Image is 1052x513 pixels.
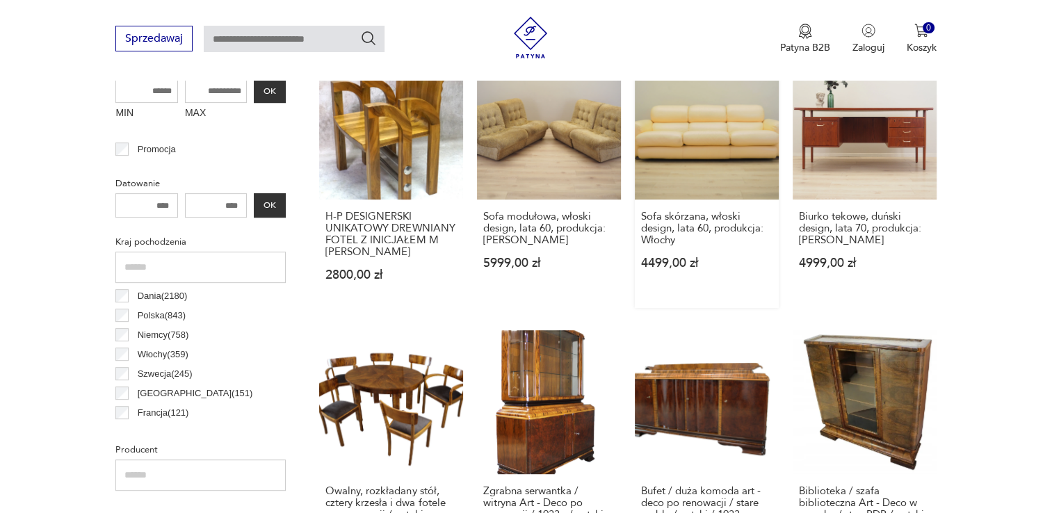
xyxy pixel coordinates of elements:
[138,308,186,323] p: Polska ( 843 )
[138,386,253,401] p: [GEOGRAPHIC_DATA] ( 151 )
[780,41,830,54] p: Patyna B2B
[185,103,248,125] label: MAX
[641,211,772,246] h3: Sofa skórzana, włoski design, lata 60, produkcja: Włochy
[852,41,884,54] p: Zaloguj
[138,425,189,440] p: Czechy ( 113 )
[138,142,176,157] p: Promocja
[115,176,286,191] p: Datowanie
[138,366,193,382] p: Szwecja ( 245 )
[483,211,615,246] h3: Sofa modułowa, włoski design, lata 60, produkcja: [PERSON_NAME]
[254,193,286,218] button: OK
[483,257,615,269] p: 5999,00 zł
[115,234,286,250] p: Kraj pochodzenia
[477,56,621,308] a: Sofa modułowa, włoski design, lata 60, produkcja: WłochySofa modułowa, włoski design, lata 60, pr...
[115,26,193,51] button: Sprzedawaj
[799,211,930,246] h3: Biurko tekowe, duński design, lata 70, produkcja: [PERSON_NAME]
[907,41,937,54] p: Koszyk
[325,269,457,281] p: 2800,00 zł
[138,327,189,343] p: Niemcy ( 758 )
[852,24,884,54] button: Zaloguj
[914,24,928,38] img: Ikona koszyka
[325,211,457,258] h3: H-P DESIGNERSKI UNIKATOWY DREWNIANY FOTEL Z INICJAŁEM M [PERSON_NAME]
[360,30,377,47] button: Szukaj
[254,79,286,103] button: OK
[510,17,551,58] img: Patyna - sklep z meblami i dekoracjami vintage
[799,257,930,269] p: 4999,00 zł
[861,24,875,38] img: Ikonka użytkownika
[907,24,937,54] button: 0Koszyk
[138,405,189,421] p: Francja ( 121 )
[138,288,188,304] p: Dania ( 2180 )
[798,24,812,39] img: Ikona medalu
[635,56,779,308] a: Sofa skórzana, włoski design, lata 60, produkcja: WłochySofa skórzana, włoski design, lata 60, pr...
[138,347,188,362] p: Włochy ( 359 )
[115,35,193,44] a: Sprzedawaj
[780,24,830,54] a: Ikona medaluPatyna B2B
[115,103,178,125] label: MIN
[780,24,830,54] button: Patyna B2B
[641,257,772,269] p: 4499,00 zł
[319,56,463,308] a: H-P DESIGNERSKI UNIKATOWY DREWNIANY FOTEL Z INICJAŁEM M JEDYNY J.SUHADOLCH-P DESIGNERSKI UNIKATOW...
[115,442,286,457] p: Producent
[923,22,934,34] div: 0
[793,56,937,308] a: Biurko tekowe, duński design, lata 70, produkcja: DaniaBiurko tekowe, duński design, lata 70, pro...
